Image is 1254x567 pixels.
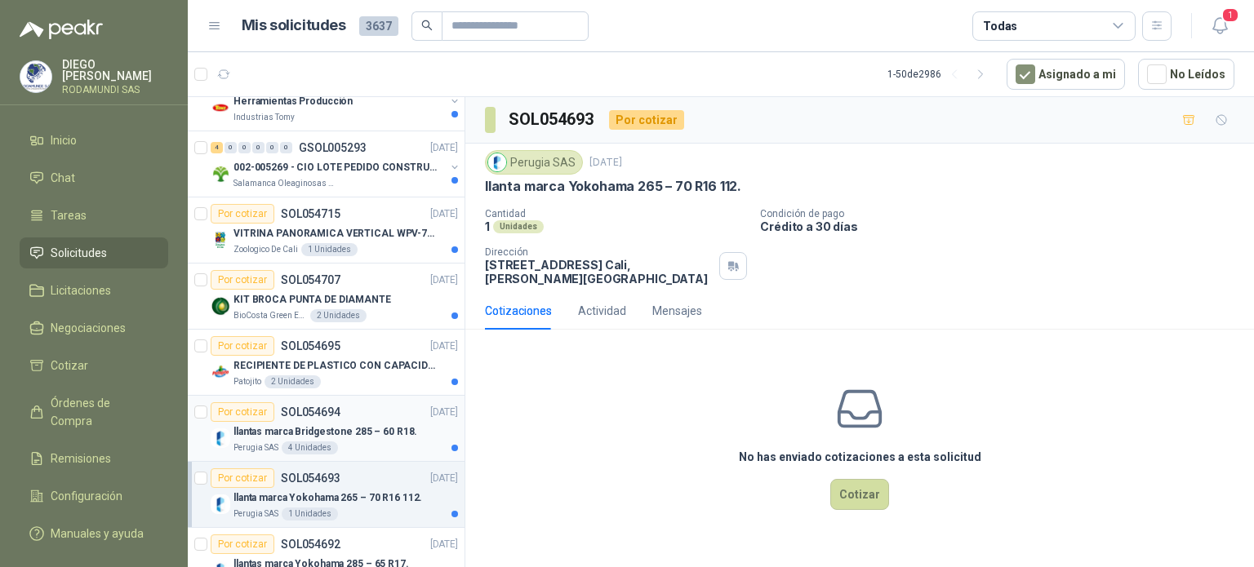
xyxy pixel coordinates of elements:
span: Cotizar [51,357,88,374]
p: GSOL005293 [299,142,367,153]
span: search [421,20,433,31]
div: 2 Unidades [310,309,367,322]
span: 3637 [359,16,398,36]
div: 1 Unidades [282,507,338,520]
h1: Mis solicitudes [242,14,346,38]
p: Zoologico De Cali [233,243,298,256]
div: Por cotizar [609,110,684,130]
div: 1 Unidades [301,243,358,256]
div: Mensajes [652,302,702,320]
a: 4 0 0 0 0 0 GSOL005293[DATE] Company Logo002-005269 - CIO LOTE PEDIDO CONSTRUCCIONSalamanca Oleag... [211,138,461,190]
img: Company Logo [488,153,506,171]
p: Dirección [485,246,713,258]
p: 002-005269 - CIO LOTE PEDIDO CONSTRUCCION [233,160,437,175]
img: Company Logo [211,428,230,448]
div: Cotizaciones [485,302,552,320]
p: llantas marca Bridgestone 285 – 60 R18. [233,424,417,440]
h3: No has enviado cotizaciones a esta solicitud [739,448,981,466]
p: [DATE] [430,272,458,288]
p: SOL054693 [281,472,340,484]
p: VITRINA PANORAMICA VERTICAL WPV-700FA [233,226,437,241]
p: [DATE] [430,471,458,486]
p: [DATE] [430,140,458,156]
button: No Leídos [1138,59,1234,90]
a: Por cotizarSOL054715[DATE] Company LogoVITRINA PANORAMICA VERTICAL WPV-700FAZoologico De Cali1 Un... [188,197,465,264]
a: Cotizar [20,350,168,381]
button: 1 [1205,11,1234,41]
div: Por cotizar [211,204,274,224]
a: Manuales y ayuda [20,518,168,549]
a: Tareas [20,200,168,231]
img: Company Logo [211,230,230,250]
p: Patojito [233,375,261,388]
span: Remisiones [51,450,111,467]
a: Por cotizarSOL054694[DATE] Company Logollantas marca Bridgestone 285 – 60 R18.Perugia SAS4 Unidades [188,396,465,462]
p: SOL054715 [281,208,340,219]
a: Por cotizarSOL054707[DATE] Company LogoKIT BROCA PUNTA DE DIAMANTEBioCosta Green Energy S.A.S2 Un... [188,264,465,330]
p: SOL054707 [281,274,340,286]
a: Negociaciones [20,312,168,343]
a: Configuración [20,481,168,512]
p: [DATE] [430,206,458,222]
a: Remisiones [20,443,168,474]
p: Herramientas Producción [233,94,353,109]
img: Logo peakr [20,20,103,39]
div: Todas [983,17,1017,35]
div: Por cotizar [211,534,274,554]
p: RODAMUNDI SAS [62,85,168,95]
span: Licitaciones [51,281,111,299]
span: Solicitudes [51,244,107,262]
button: Cotizar [830,479,889,510]
div: 0 [266,142,278,153]
p: SOL054692 [281,538,340,550]
p: [DATE] [430,537,458,552]
p: Perugia SAS [233,507,278,520]
p: [DATE] [589,155,622,171]
p: Condición de pago [760,208,1247,219]
a: Chat [20,162,168,193]
p: 1 [485,219,490,233]
p: Industrias Tomy [233,111,295,124]
img: Company Logo [20,61,51,92]
p: Crédito a 30 días [760,219,1247,233]
div: 0 [225,142,237,153]
div: Por cotizar [211,468,274,488]
button: Asignado a mi [1007,59,1125,90]
span: Manuales y ayuda [51,525,144,543]
span: 1 [1221,7,1239,23]
p: Cantidad [485,208,747,219]
div: 0 [252,142,265,153]
div: 0 [280,142,292,153]
p: KIT BROCA PUNTA DE DIAMANTE [233,292,391,308]
div: Por cotizar [211,402,274,422]
p: BioCosta Green Energy S.A.S [233,309,307,322]
div: 0 [238,142,251,153]
a: Solicitudes [20,237,168,268]
p: RECIPIENTE DE PLASTICO CON CAPACIDAD DE 1.8 LT PARA LA EXTRACCIÓN MANUAL DE LIQUIDOS [233,358,437,374]
div: 4 Unidades [282,441,338,454]
p: Perugia SAS [233,441,278,454]
p: SOL054694 [281,406,340,418]
p: llanta marca Yokohama 265 – 70 R16 112. [485,178,741,195]
div: Actividad [578,302,626,320]
p: [DATE] [430,405,458,420]
div: Perugia SAS [485,150,583,175]
span: Chat [51,169,75,187]
span: Inicio [51,131,77,149]
span: Negociaciones [51,319,126,337]
a: Órdenes de Compra [20,388,168,436]
span: Tareas [51,206,87,224]
div: Unidades [493,220,544,233]
a: Por cotizarSOL054695[DATE] Company LogoRECIPIENTE DE PLASTICO CON CAPACIDAD DE 1.8 LT PARA LA EXT... [188,330,465,396]
h3: SOL054693 [509,107,596,132]
img: Company Logo [211,164,230,184]
img: Company Logo [211,296,230,316]
span: Órdenes de Compra [51,394,153,430]
div: Por cotizar [211,270,274,290]
div: 1 - 50 de 2986 [887,61,994,87]
p: SOL054695 [281,340,340,352]
img: Company Logo [211,362,230,382]
p: [STREET_ADDRESS] Cali , [PERSON_NAME][GEOGRAPHIC_DATA] [485,258,713,286]
a: 13 0 0 0 0 0 GSOL005294[DATE] Company LogoHerramientas ProducciónIndustrias Tomy [211,72,461,124]
img: Company Logo [211,494,230,514]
